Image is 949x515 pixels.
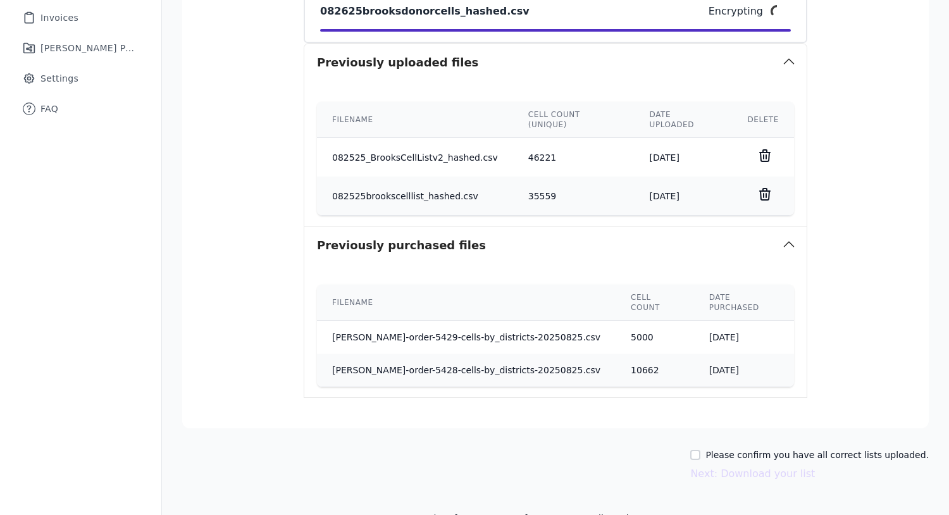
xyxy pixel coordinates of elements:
span: Invoices [40,11,78,24]
button: Next: Download your list [690,466,815,481]
td: 5000 [616,321,694,354]
td: [DATE] [694,354,794,387]
td: [DATE] [694,321,794,354]
span: [PERSON_NAME] Performance [40,42,136,54]
h3: Previously uploaded files [317,54,478,71]
span: Settings [40,72,78,85]
a: FAQ [10,95,151,123]
h3: Previously purchased files [317,237,486,254]
td: 082525_BrooksCellListv2_hashed.csv [317,138,513,177]
td: [DATE] [635,177,733,215]
button: Previously purchased files [304,226,807,264]
button: Previously uploaded files [304,44,807,82]
th: Cell count (unique) [513,102,635,138]
p: 082625brooksdonorcells_hashed.csv [320,4,530,19]
th: Date uploaded [635,102,733,138]
th: Date purchased [694,285,794,321]
td: [PERSON_NAME]-order-5429-cells-by_districts-20250825.csv [317,321,616,354]
a: [PERSON_NAME] Performance [10,34,151,62]
a: Settings [10,65,151,92]
th: Cell count [616,285,694,321]
th: Filename [317,102,513,138]
td: 10662 [616,354,694,387]
th: Filename [317,285,616,321]
span: FAQ [40,102,58,115]
td: 35559 [513,177,635,215]
td: [DATE] [635,138,733,177]
td: [PERSON_NAME]-order-5428-cells-by_districts-20250825.csv [317,354,616,387]
p: Encrypting [709,4,763,19]
td: 46221 [513,138,635,177]
a: Invoices [10,4,151,32]
label: Please confirm you have all correct lists uploaded. [705,449,929,461]
th: Delete [732,102,794,138]
td: 082525brookscelllist_hashed.csv [317,177,513,215]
